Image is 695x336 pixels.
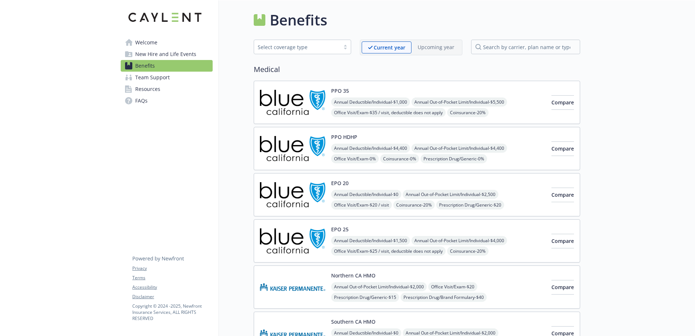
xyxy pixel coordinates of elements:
span: Prescription Drug/Brand Formulary - $40 [401,293,487,302]
span: Compare [551,284,574,291]
span: New Hire and Life Events [135,48,196,60]
button: PPO 35 [331,87,349,95]
span: Annual Deductible/Individual - $4,400 [331,144,410,153]
a: FAQs [121,95,213,107]
span: Annual Deductible/Individual - $1,500 [331,236,410,245]
div: Select coverage type [258,43,336,51]
a: Terms [132,275,212,281]
a: Disclaimer [132,293,212,300]
button: Compare [551,234,574,248]
span: Prescription Drug/Generic - 0% [421,154,487,163]
button: Compare [551,188,574,202]
span: Annual Out-of-Pocket Limit/Individual - $4,400 [411,144,507,153]
img: Blue Shield of California carrier logo [260,87,325,118]
p: Current year [374,44,405,51]
img: Kaiser Permanente Insurance Company carrier logo [260,272,325,303]
span: Office Visit/Exam - 0% [331,154,379,163]
a: Welcome [121,37,213,48]
span: Office Visit/Exam - $25 / visit, deductible does not apply [331,247,446,256]
span: Compare [551,237,574,244]
span: Office Visit/Exam - $20 [428,282,477,291]
p: Upcoming year [418,43,454,51]
button: Compare [551,95,574,110]
img: Blue Shield of California carrier logo [260,133,325,164]
img: Blue Shield of California carrier logo [260,225,325,256]
a: Resources [121,83,213,95]
p: Copyright © 2024 - 2025 , Newfront Insurance Services, ALL RIGHTS RESERVED [132,303,212,321]
span: Prescription Drug/Generic - $20 [436,200,504,209]
span: Coinsurance - 20% [447,247,489,256]
span: Annual Deductible/Individual - $1,000 [331,97,410,107]
span: Office Visit/Exam - $35 / visit, deductible does not apply [331,108,446,117]
a: Benefits [121,60,213,72]
button: Northern CA HMO [331,272,375,279]
button: Compare [551,141,574,156]
a: Accessibility [132,284,212,291]
span: Resources [135,83,160,95]
button: PPO HDHP [331,133,357,141]
input: search by carrier, plan name or type [471,40,580,54]
span: Coinsurance - 0% [380,154,419,163]
button: EPO 20 [331,179,349,187]
span: Annual Out-of-Pocket Limit/Individual - $5,500 [411,97,507,107]
span: Prescription Drug/Generic - $15 [331,293,399,302]
span: Office Visit/Exam - $20 / visit [331,200,392,209]
span: Coinsurance - 20% [447,108,489,117]
span: Annual Out-of-Pocket Limit/Individual - $2,000 [331,282,427,291]
a: Privacy [132,265,212,272]
a: New Hire and Life Events [121,48,213,60]
button: Southern CA HMO [331,318,375,325]
span: Annual Out-of-Pocket Limit/Individual - $2,500 [403,190,498,199]
span: Compare [551,191,574,198]
button: Compare [551,280,574,295]
span: Welcome [135,37,157,48]
span: Coinsurance - 20% [393,200,435,209]
img: Blue Shield of California carrier logo [260,179,325,210]
span: Compare [551,99,574,106]
span: Team Support [135,72,170,83]
h2: Medical [254,64,580,75]
span: FAQs [135,95,148,107]
span: Annual Out-of-Pocket Limit/Individual - $4,000 [411,236,507,245]
span: Upcoming year [411,41,461,53]
span: Benefits [135,60,155,72]
a: Team Support [121,72,213,83]
button: EPO 25 [331,225,349,233]
h1: Benefits [270,9,327,31]
span: Compare [551,145,574,152]
span: Annual Deductible/Individual - $0 [331,190,401,199]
